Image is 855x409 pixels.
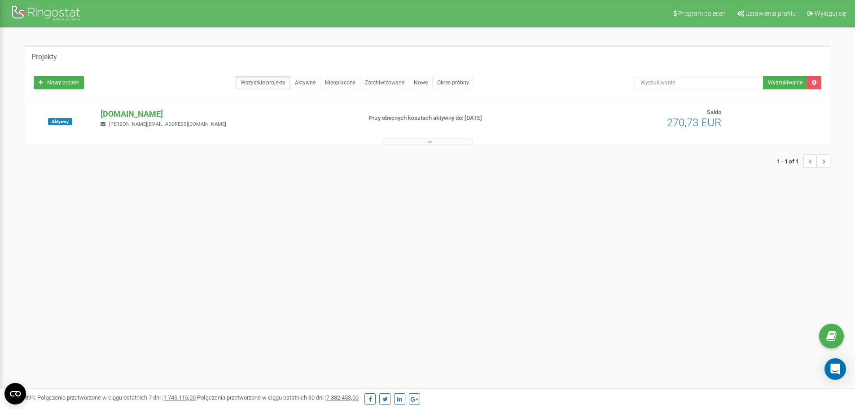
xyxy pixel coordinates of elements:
[707,109,721,115] span: Saldo
[815,10,846,17] span: Wyloguj się
[763,76,807,89] button: Wyszukiwanie
[432,76,474,89] a: Okres próbny
[34,76,84,89] a: Nowy projekt
[745,10,796,17] span: Ustawienia profilu
[197,394,359,401] span: Połączenia przetworzone w ciągu ostatnich 30 dni :
[360,76,409,89] a: Zarchiwizowane
[290,76,320,89] a: Aktywne
[635,76,763,89] input: Wyszukiwanie
[667,116,721,129] span: 270,73 EUR
[409,76,433,89] a: Nowe
[824,358,846,380] div: Open Intercom Messenger
[101,108,354,120] p: [DOMAIN_NAME]
[31,53,57,61] h5: Projekty
[48,118,72,125] span: Aktywny
[777,154,803,168] span: 1 - 1 of 1
[163,394,196,401] u: 1 745 115,00
[4,383,26,405] button: Open CMP widget
[109,121,226,127] span: [PERSON_NAME][EMAIL_ADDRESS][DOMAIN_NAME]
[236,76,290,89] a: Wszystkie projekty
[777,145,830,177] nav: ...
[678,10,726,17] span: Program poleceń
[320,76,360,89] a: Nieopłacone
[369,114,556,123] p: Przy obecnych kosztach aktywny do: [DATE]
[326,394,359,401] u: 7 382 453,00
[37,394,196,401] span: Połączenia przetworzone w ciągu ostatnich 7 dni :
